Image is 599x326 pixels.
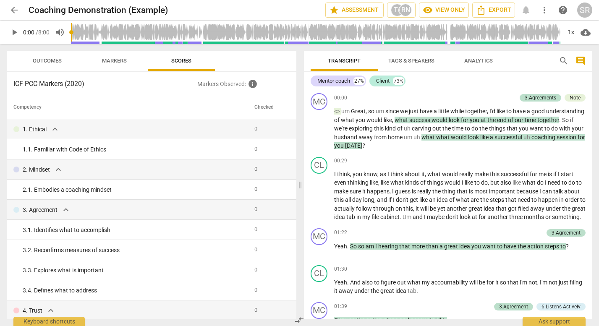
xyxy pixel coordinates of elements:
span: to [580,196,586,203]
span: tab [346,214,356,220]
span: do [481,179,488,186]
span: I [424,214,427,220]
span: Assessment [329,5,380,15]
span: So [350,243,358,250]
span: would [366,117,384,123]
span: your [572,125,583,132]
div: SR [577,3,592,18]
div: 73% [393,77,404,85]
span: idea [437,196,449,203]
span: it [421,171,425,177]
span: from [374,134,388,141]
span: for [530,171,539,177]
span: even [334,179,348,186]
span: Filler word [376,108,385,115]
span: 01:22 [334,229,347,236]
p: 1. Ethical [23,125,47,134]
span: I [539,188,542,195]
div: Change speaker [311,157,327,174]
span: my [362,214,371,220]
span: our [515,117,525,123]
span: steps [490,196,505,203]
span: , [392,117,395,123]
span: Great [351,108,366,115]
span: , [377,171,380,177]
span: so [358,243,366,250]
span: away [530,205,546,212]
span: I [334,171,337,177]
span: So [562,117,570,123]
span: together [537,117,559,123]
span: to [576,179,582,186]
span: ? [362,142,365,149]
span: I'd [489,108,497,115]
span: also [500,179,513,186]
span: have [420,108,434,115]
div: 2. 1. Embodies a coaching mindset [23,185,248,194]
span: if [388,196,393,203]
span: the [442,125,452,132]
span: think [390,171,405,177]
span: this [403,205,413,212]
span: that [496,205,508,212]
span: exploring [349,125,374,132]
span: little [438,108,450,115]
span: you [334,142,345,149]
span: that [457,188,469,195]
span: things [489,125,507,132]
span: idea [484,205,496,212]
span: good [531,108,546,115]
span: in [356,214,362,220]
span: if [570,117,573,123]
span: in [559,196,565,203]
span: me [539,171,548,177]
span: time [452,125,465,132]
span: know [364,171,377,177]
span: , [374,196,377,203]
span: look [460,214,472,220]
span: successful [501,171,530,177]
span: on [395,205,403,212]
span: for [461,117,470,123]
span: , [487,108,489,115]
span: View only [423,5,465,15]
span: do [568,179,576,186]
div: Ask support [523,317,586,326]
div: Change speaker [311,93,327,110]
span: comment [575,56,586,66]
span: what [436,134,451,141]
span: make [334,188,350,195]
span: file [371,214,380,220]
span: to [562,179,568,186]
div: T( [391,4,403,16]
span: Filler word [413,134,421,141]
span: three [509,214,524,220]
span: Filler word [513,179,522,186]
span: 00:00 [334,94,347,102]
span: need [548,179,562,186]
span: away [358,134,374,141]
span: of [397,125,404,132]
p: Markers Observed : [197,79,289,89]
span: or [545,214,552,220]
span: it [416,205,420,212]
span: I [545,179,548,186]
span: the [487,117,497,123]
span: cloud_download [581,27,591,37]
span: Filler word [334,108,341,115]
span: guess [395,188,412,195]
h3: ICF PCC Markers (2020) [13,79,197,89]
span: kind [385,125,397,132]
span: Inquire the support about custom evaluation criteria [248,79,258,89]
p: 2. Mindset [23,165,50,174]
span: we [400,108,409,115]
span: 0 [254,146,257,152]
span: can [542,188,553,195]
span: have [513,108,527,115]
span: 0 [254,166,257,172]
span: kinds [405,179,420,186]
span: like [370,179,378,186]
span: what [427,171,442,177]
span: another [487,214,509,220]
span: day [352,196,363,203]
